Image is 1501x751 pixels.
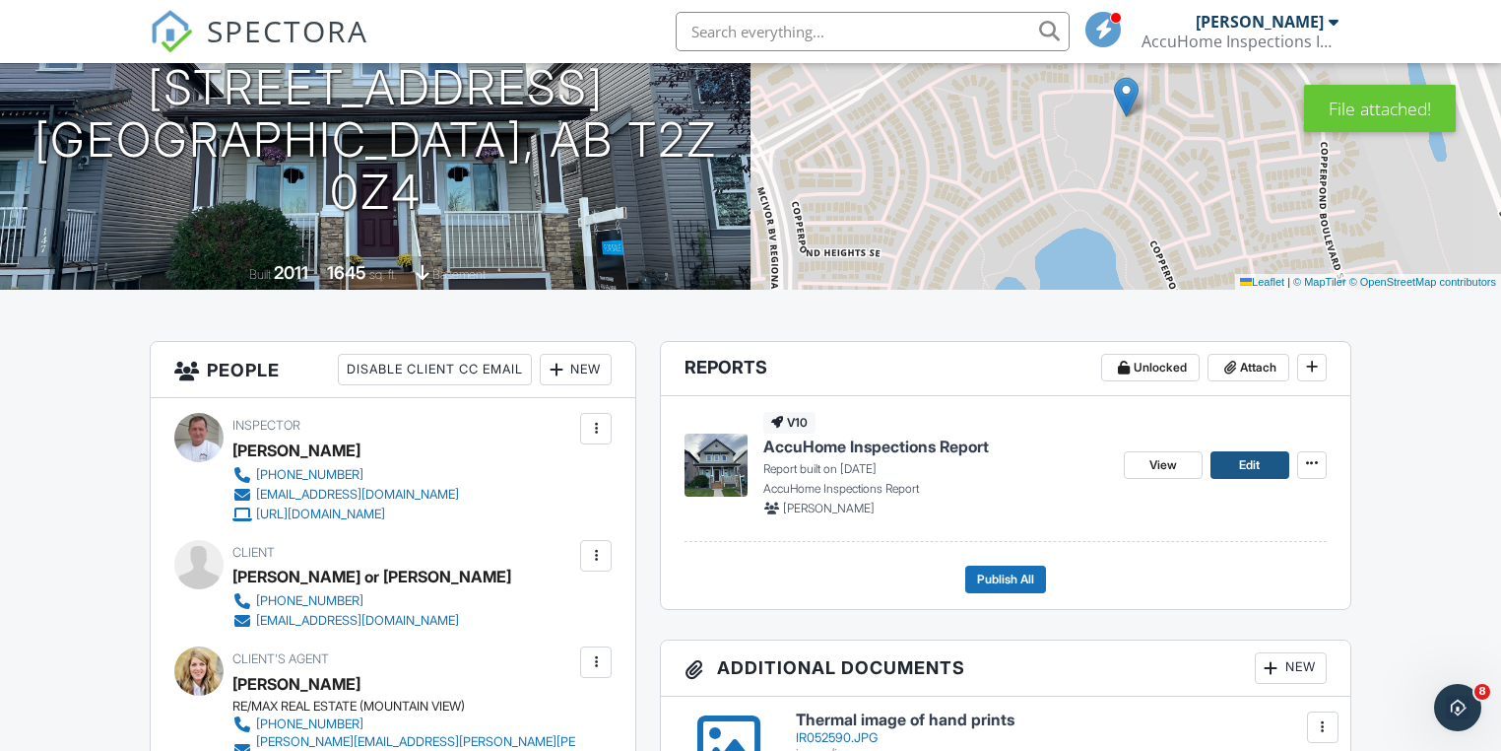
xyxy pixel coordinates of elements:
[1349,276,1496,288] a: © OpenStreetMap contributors
[232,715,575,734] a: [PHONE_NUMBER]
[540,354,612,385] div: New
[661,641,1349,697] h3: Additional Documents
[232,465,459,485] a: [PHONE_NUMBER]
[232,699,591,715] div: RE/MAX REAL ESTATE (MOUNTAIN VIEW)
[274,262,308,283] div: 2011
[1114,77,1139,117] img: Marker
[232,485,459,505] a: [EMAIL_ADDRESS][DOMAIN_NAME]
[232,505,459,524] a: [URL][DOMAIN_NAME]
[32,62,719,218] h1: [STREET_ADDRESS] [GEOGRAPHIC_DATA], AB T2Z 0Z4
[1304,85,1456,132] div: File attached!
[796,730,1327,746] div: IR052590.JPG
[256,507,385,522] div: [URL][DOMAIN_NAME]
[256,613,459,629] div: [EMAIL_ADDRESS][DOMAIN_NAME]
[207,10,368,51] span: SPECTORA
[1287,276,1290,288] span: |
[1474,684,1490,700] span: 8
[256,487,459,503] div: [EMAIL_ADDRESS][DOMAIN_NAME]
[232,436,360,465] div: [PERSON_NAME]
[150,10,193,53] img: The Best Home Inspection Software - Spectora
[151,342,635,398] h3: People
[256,717,363,732] div: [PHONE_NUMBER]
[1255,652,1327,684] div: New
[232,651,329,666] span: Client's Agent
[796,712,1327,729] h6: Thermal image of hand prints
[232,418,300,433] span: Inspector
[1142,32,1338,51] div: AccuHome Inspections Inc.
[232,611,495,631] a: [EMAIL_ADDRESS][DOMAIN_NAME]
[1434,684,1481,731] iframe: Intercom live chat
[369,267,397,282] span: sq. ft.
[232,591,495,611] a: [PHONE_NUMBER]
[232,669,360,699] a: [PERSON_NAME]
[338,354,532,385] div: Disable Client CC Email
[676,12,1070,51] input: Search everything...
[1240,276,1284,288] a: Leaflet
[1196,12,1324,32] div: [PERSON_NAME]
[327,262,366,283] div: 1645
[232,562,511,591] div: [PERSON_NAME] or [PERSON_NAME]
[232,545,275,560] span: Client
[256,593,363,609] div: [PHONE_NUMBER]
[249,267,271,282] span: Built
[150,27,368,68] a: SPECTORA
[432,267,486,282] span: basement
[256,467,363,483] div: [PHONE_NUMBER]
[1293,276,1346,288] a: © MapTiler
